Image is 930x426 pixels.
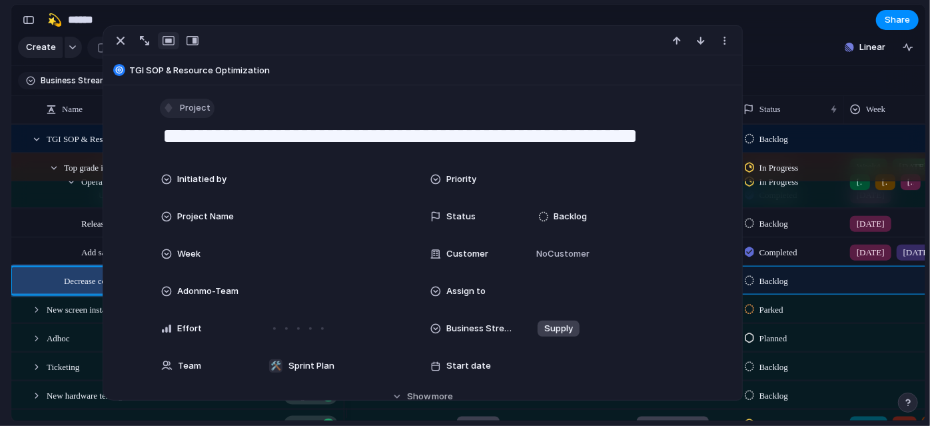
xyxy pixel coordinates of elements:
[18,37,63,58] button: Create
[759,360,788,373] span: Backlog
[759,161,799,175] span: In Progress
[64,272,256,287] span: Decrease core ops footfall by resolving issues remotely
[432,390,453,403] span: more
[759,331,787,345] span: Planned
[554,210,587,223] span: Backlog
[857,175,863,189] span: [DATE]
[759,303,783,316] span: Parked
[857,217,885,230] span: [DATE]
[759,245,797,259] span: Completed
[44,9,65,31] button: 💫
[269,359,282,373] div: 🛠️
[866,103,885,116] span: Week
[532,247,590,261] span: No Customer
[882,175,889,189] span: [DATE]
[446,173,476,186] span: Priority
[759,103,781,116] span: Status
[81,215,150,230] span: Release TGI v4 sop
[759,175,799,189] span: In Progress
[446,247,488,261] span: Customer
[907,175,914,189] span: [DATE]
[47,11,62,29] div: 💫
[161,385,684,409] button: Showmore
[446,359,491,373] span: Start date
[62,103,83,116] span: Name
[177,210,234,223] span: Project Name
[446,210,476,223] span: Status
[41,75,107,87] span: Business Stream
[47,329,70,345] span: Adhoc
[759,389,788,402] span: Backlog
[178,359,201,373] span: Team
[885,13,910,27] span: Share
[160,99,215,118] button: Project
[446,285,486,298] span: Assign to
[284,387,338,404] button: program
[180,101,211,115] span: Project
[47,358,79,373] span: Ticketing
[839,37,891,57] button: Linear
[81,173,280,189] span: Operate hyd high earning counterparts via new media box to outperform rating
[177,173,227,186] span: Initiatied by
[81,243,196,259] span: Add safety wiring & speaker sop
[407,390,431,403] span: Show
[759,274,788,287] span: Backlog
[544,322,573,335] span: Supply
[109,60,735,81] button: TGI SOP & Resource Optimization
[876,10,919,30] button: Share
[857,245,885,259] span: [DATE]
[64,159,134,175] span: Top grade inventory
[759,133,788,146] span: Backlog
[26,41,56,54] span: Create
[129,64,735,77] span: TGI SOP & Resource Optimization
[177,285,238,298] span: Adonmo-Team
[288,359,334,373] span: Sprint Plan
[288,386,318,405] span: program
[446,322,516,335] span: Business Stream
[859,41,885,54] span: Linear
[759,217,788,230] span: Backlog
[177,247,201,261] span: Week
[177,322,202,335] span: Effort
[47,387,123,402] span: New hardware testing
